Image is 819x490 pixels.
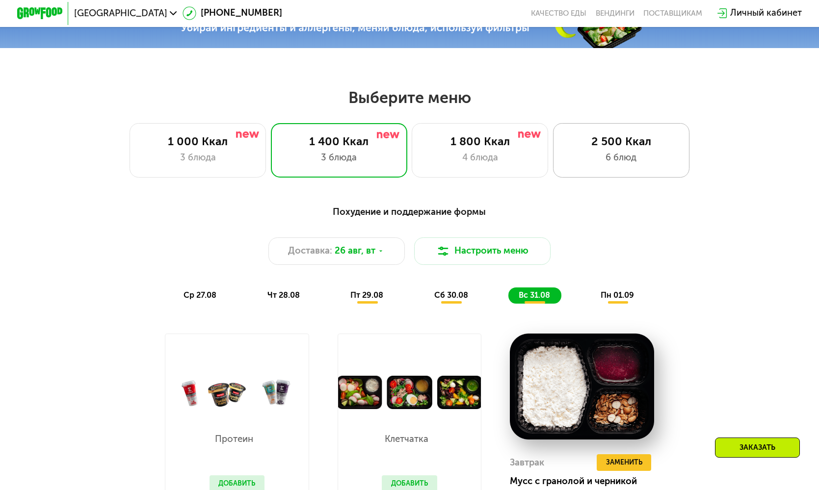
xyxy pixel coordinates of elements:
a: Качество еды [531,9,586,18]
div: Похудение и поддержание формы [73,205,746,219]
div: 1 400 Ккал [283,135,396,149]
div: поставщикам [643,9,702,18]
h2: Выберите меню [36,88,783,107]
button: Заменить [597,454,651,471]
div: 3 блюда [283,151,396,165]
div: 4 блюда [423,151,536,165]
span: чт 28.08 [267,290,300,300]
p: Протеин [210,435,259,444]
div: 1 000 Ккал [141,135,254,149]
span: сб 30.08 [434,290,468,300]
div: 2 500 Ккал [565,135,678,149]
a: Вендинги [596,9,634,18]
span: пн 01.09 [601,290,634,300]
div: 1 800 Ккал [423,135,536,149]
span: вс 31.08 [519,290,550,300]
a: [PHONE_NUMBER] [183,6,282,20]
span: Заменить [606,457,642,468]
span: пт 29.08 [350,290,383,300]
button: Настроить меню [414,237,551,265]
div: Завтрак [510,454,544,471]
span: Доставка: [288,244,332,258]
div: Мусс с гранолой и черникой [510,476,663,487]
div: 6 блюд [565,151,678,165]
span: ср 27.08 [184,290,216,300]
p: Клетчатка [382,435,431,444]
span: [GEOGRAPHIC_DATA] [74,9,167,18]
div: Заказать [715,438,800,458]
span: 26 авг, вт [335,244,375,258]
div: Личный кабинет [730,6,802,20]
div: 3 блюда [141,151,254,165]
